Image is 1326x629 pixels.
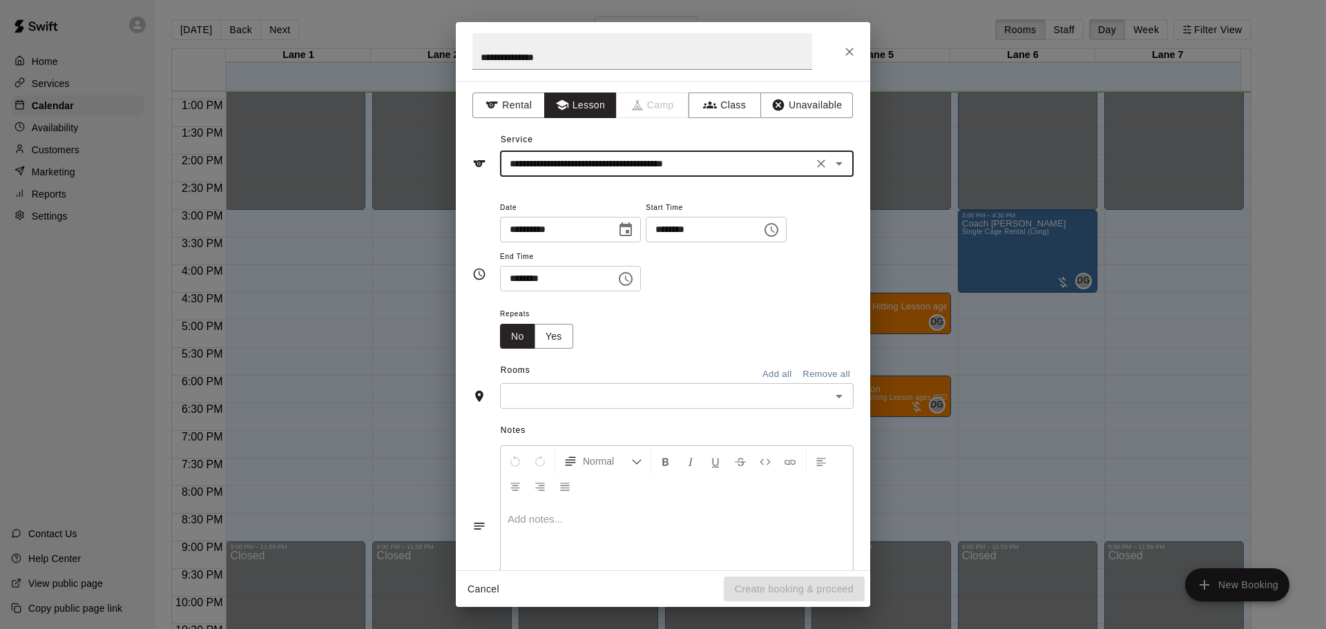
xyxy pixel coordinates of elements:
button: Center Align [503,474,527,499]
button: Format Strikethrough [729,449,752,474]
button: Choose date, selected date is Oct 13, 2025 [612,216,640,244]
button: Clear [811,154,831,173]
button: Lesson [544,93,617,118]
button: Remove all [799,364,854,385]
div: outlined button group [500,324,573,349]
button: Left Align [809,449,833,474]
span: Normal [583,454,631,468]
button: Insert Link [778,449,802,474]
button: Unavailable [760,93,853,118]
button: Cancel [461,577,506,602]
svg: Notes [472,519,486,533]
svg: Service [472,157,486,171]
button: Redo [528,449,552,474]
button: Open [829,154,849,173]
button: Class [689,93,761,118]
button: Yes [535,324,573,349]
span: Repeats [500,305,584,324]
button: Right Align [528,474,552,499]
span: Rooms [501,365,530,375]
button: Open [829,387,849,406]
button: Undo [503,449,527,474]
span: Date [500,199,641,217]
span: Service [501,135,533,144]
svg: Timing [472,267,486,281]
span: End Time [500,248,641,267]
button: Format Underline [704,449,727,474]
span: Notes [501,420,854,442]
span: Camps can only be created in the Services page [617,93,689,118]
button: Format Italics [679,449,702,474]
button: No [500,324,535,349]
button: Justify Align [553,474,577,499]
button: Add all [755,364,799,385]
button: Formatting Options [558,449,648,474]
button: Choose time, selected time is 12:30 PM [612,265,640,293]
button: Close [837,39,862,64]
span: Start Time [646,199,787,217]
svg: Rooms [472,389,486,403]
button: Format Bold [654,449,678,474]
button: Choose time, selected time is 12:00 PM [758,216,785,244]
button: Rental [472,93,545,118]
button: Insert Code [753,449,777,474]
